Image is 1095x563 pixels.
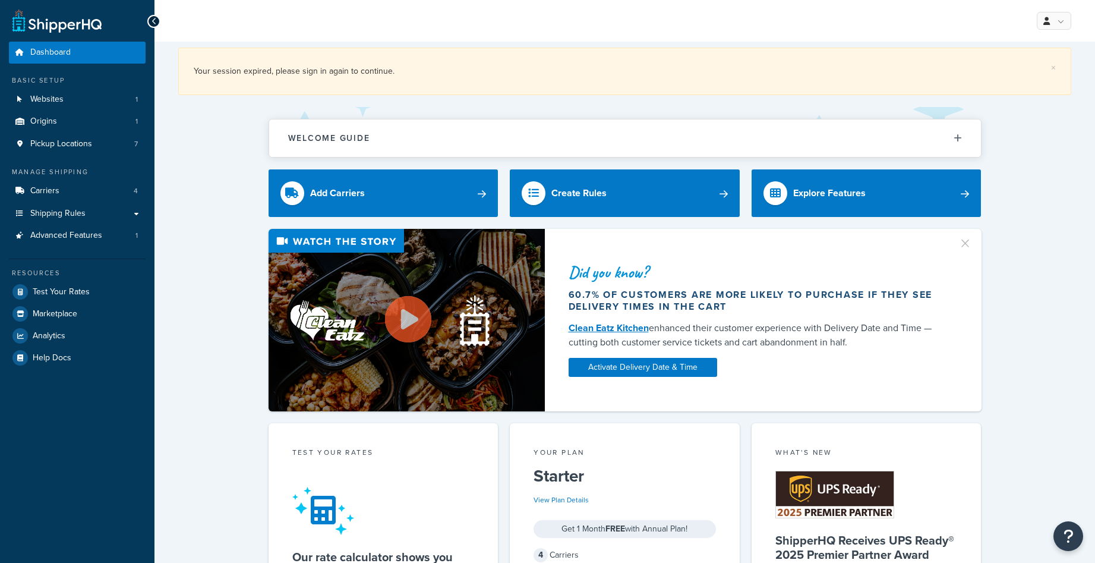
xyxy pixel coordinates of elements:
a: Pickup Locations7 [9,133,146,155]
li: Origins [9,111,146,133]
h2: Welcome Guide [288,134,370,143]
div: Get 1 Month with Annual Plan! [534,520,716,538]
div: Manage Shipping [9,167,146,177]
h5: Starter [534,467,716,486]
a: View Plan Details [534,495,589,505]
div: 60.7% of customers are more likely to purchase if they see delivery times in the cart [569,289,944,313]
span: Pickup Locations [30,139,92,149]
a: Marketplace [9,303,146,325]
a: Analytics [9,325,146,347]
a: Dashboard [9,42,146,64]
span: 7 [134,139,138,149]
div: enhanced their customer experience with Delivery Date and Time — cutting both customer service ti... [569,321,944,350]
span: Advanced Features [30,231,102,241]
button: Open Resource Center [1053,521,1083,551]
li: Pickup Locations [9,133,146,155]
button: Welcome Guide [269,119,981,157]
span: Websites [30,95,64,105]
a: Add Carriers [269,169,498,217]
span: 1 [135,95,138,105]
span: Marketplace [33,309,77,319]
a: Create Rules [510,169,740,217]
span: Origins [30,117,57,127]
strong: FREE [605,523,625,535]
a: Activate Delivery Date & Time [569,358,717,377]
div: Create Rules [551,185,607,202]
img: Video thumbnail [269,229,545,411]
span: Help Docs [33,353,71,363]
span: 4 [534,548,548,562]
div: Did you know? [569,264,944,281]
a: Explore Features [752,169,982,217]
a: Shipping Rules [9,203,146,225]
span: Analytics [33,331,65,341]
span: Dashboard [30,48,71,58]
div: Resources [9,268,146,278]
a: Origins1 [9,111,146,133]
div: Basic Setup [9,76,146,86]
span: Shipping Rules [30,209,86,219]
div: Your session expired, please sign in again to continue. [194,63,1056,80]
li: Websites [9,89,146,111]
span: 1 [135,117,138,127]
span: Test Your Rates [33,287,90,297]
div: Explore Features [793,185,866,202]
div: Test your rates [292,447,475,461]
span: 1 [135,231,138,241]
a: × [1051,63,1056,73]
span: 4 [134,186,138,196]
span: Carriers [30,186,59,196]
li: Advanced Features [9,225,146,247]
a: Help Docs [9,347,146,369]
a: Advanced Features1 [9,225,146,247]
a: Clean Eatz Kitchen [569,321,649,335]
a: Websites1 [9,89,146,111]
li: Carriers [9,180,146,202]
div: Add Carriers [310,185,365,202]
h5: ShipperHQ Receives UPS Ready® 2025 Premier Partner Award [775,533,958,562]
a: Test Your Rates [9,281,146,303]
div: What's New [775,447,958,461]
div: Your Plan [534,447,716,461]
a: Carriers4 [9,180,146,202]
